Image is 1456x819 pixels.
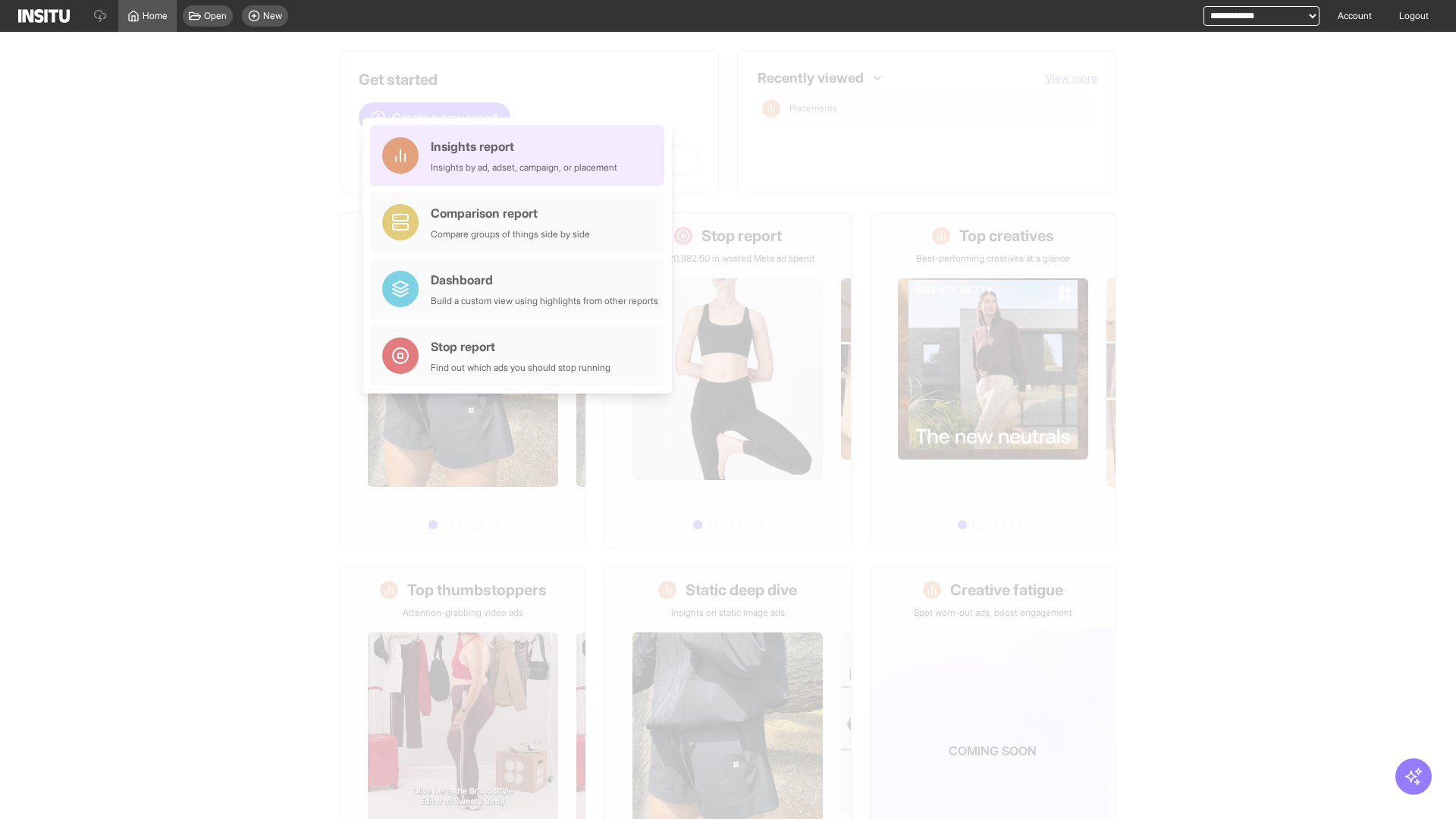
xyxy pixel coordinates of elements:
[431,137,617,155] div: Insights report
[18,9,70,23] img: Logo
[431,204,590,222] div: Comparison report
[431,271,658,289] div: Dashboard
[431,337,610,356] div: Stop report
[263,10,282,22] span: New
[431,228,590,240] div: Compare groups of things side by side
[431,362,610,374] div: Find out which ads you should stop running
[431,295,658,307] div: Build a custom view using highlights from other reports
[204,10,227,22] span: Open
[431,162,617,174] div: Insights by ad, adset, campaign, or placement
[143,10,168,22] span: Home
